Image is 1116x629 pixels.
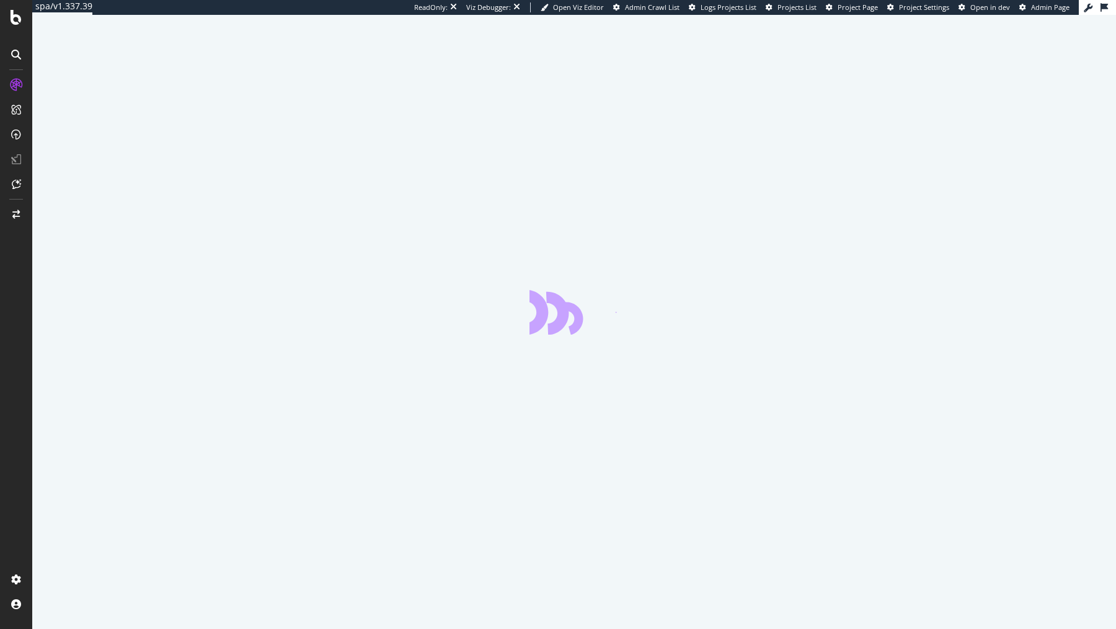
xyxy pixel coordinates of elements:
a: Logs Projects List [689,2,756,12]
span: Open Viz Editor [553,2,604,12]
a: Open Viz Editor [541,2,604,12]
a: Projects List [766,2,817,12]
div: Viz Debugger: [466,2,511,12]
a: Project Page [826,2,878,12]
span: Project Settings [899,2,949,12]
div: ReadOnly: [414,2,448,12]
a: Admin Page [1019,2,1069,12]
span: Logs Projects List [701,2,756,12]
span: Open in dev [970,2,1010,12]
span: Admin Page [1031,2,1069,12]
div: animation [529,290,619,335]
span: Admin Crawl List [625,2,680,12]
span: Projects List [777,2,817,12]
a: Open in dev [959,2,1010,12]
span: Project Page [838,2,878,12]
a: Project Settings [887,2,949,12]
a: Admin Crawl List [613,2,680,12]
